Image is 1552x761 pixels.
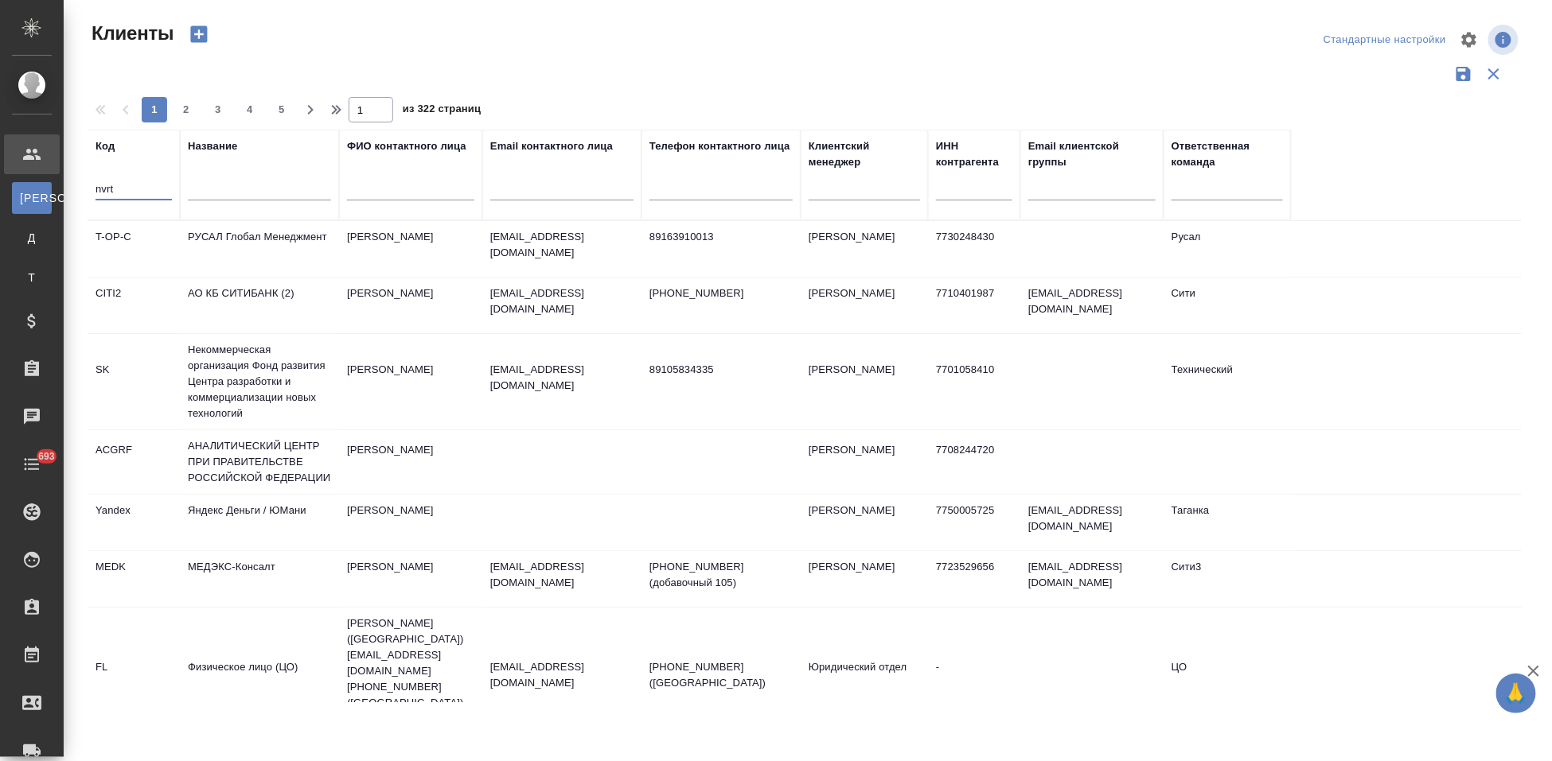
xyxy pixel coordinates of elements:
td: Юридический отдел [801,651,928,707]
span: 693 [29,448,64,464]
button: Сохранить фильтры [1449,59,1479,89]
td: SK [88,354,180,410]
td: Некоммерческая организация Фонд развития Центра разработки и коммерциализации новых технологий [180,334,339,429]
td: [PERSON_NAME] [339,278,482,333]
td: [EMAIL_ADDRESS][DOMAIN_NAME] [1020,551,1164,607]
td: Физическое лицо (ЦО) [180,651,339,707]
span: из 322 страниц [403,99,481,122]
td: [PERSON_NAME] [801,551,928,607]
td: [PERSON_NAME] [801,495,928,550]
td: 7723529656 [928,551,1020,607]
p: [PHONE_NUMBER] [649,285,793,301]
td: - [928,651,1020,707]
td: [PERSON_NAME] [339,434,482,490]
p: 89163910013 [649,229,793,245]
td: РУСАЛ Глобал Менеджмент [180,221,339,277]
p: [EMAIL_ADDRESS][DOMAIN_NAME] [490,362,634,394]
td: Yandex [88,495,180,550]
span: Клиенты [88,21,174,46]
span: 🙏 [1503,677,1530,710]
td: [PERSON_NAME] [339,551,482,607]
div: Название [188,138,237,154]
a: [PERSON_NAME] [12,182,52,214]
p: [EMAIL_ADDRESS][DOMAIN_NAME] [490,559,634,591]
td: 7750005725 [928,495,1020,550]
td: [PERSON_NAME] [801,354,928,410]
p: [EMAIL_ADDRESS][DOMAIN_NAME] [490,659,634,691]
td: АО КБ СИТИБАНК (2) [180,278,339,333]
td: 7730248430 [928,221,1020,277]
td: [PERSON_NAME] [339,354,482,410]
p: [PHONE_NUMBER] (добавочный 105) [649,559,793,591]
td: [PERSON_NAME] [801,278,928,333]
button: 5 [269,97,294,122]
td: [PERSON_NAME] [801,434,928,490]
button: Создать [180,21,218,48]
span: Т [20,270,44,285]
p: 89105834335 [649,362,793,378]
div: Email клиентской группы [1028,138,1156,170]
span: 2 [174,102,199,118]
p: [EMAIL_ADDRESS][DOMAIN_NAME] [490,285,634,317]
td: ACGRF [88,434,180,490]
td: [EMAIL_ADDRESS][DOMAIN_NAME] [1020,278,1164,333]
span: 3 [205,102,231,118]
td: [PERSON_NAME] [339,221,482,277]
p: [EMAIL_ADDRESS][DOMAIN_NAME] [490,229,634,261]
button: 3 [205,97,231,122]
a: Т [12,262,52,293]
div: ФИО контактного лица [347,138,466,154]
a: 693 [4,445,60,484]
td: 7701058410 [928,354,1020,410]
td: Технический [1164,354,1291,410]
td: 7710401987 [928,278,1020,333]
td: Сити [1164,278,1291,333]
td: Сити3 [1164,551,1291,607]
button: 2 [174,97,199,122]
td: [EMAIL_ADDRESS][DOMAIN_NAME] [1020,495,1164,550]
td: 7708244720 [928,434,1020,490]
td: Таганка [1164,495,1291,550]
td: Яндекс Деньги / ЮМани [180,495,339,550]
div: Клиентский менеджер [809,138,920,170]
span: Настроить таблицу [1450,21,1488,59]
td: T-OP-C [88,221,180,277]
td: [PERSON_NAME] [801,221,928,277]
td: Русал [1164,221,1291,277]
p: [PHONE_NUMBER] ([GEOGRAPHIC_DATA]) [649,659,793,691]
button: 🙏 [1496,674,1536,713]
td: [PERSON_NAME] ([GEOGRAPHIC_DATA]) [EMAIL_ADDRESS][DOMAIN_NAME] [PHONE_NUMBER] ([GEOGRAPHIC_DATA])... [339,608,482,751]
button: Сбросить фильтры [1479,59,1509,89]
span: 4 [237,102,263,118]
a: Д [12,222,52,254]
td: FL [88,651,180,707]
div: Телефон контактного лица [649,138,790,154]
div: Email контактного лица [490,138,613,154]
td: MEDK [88,551,180,607]
td: [PERSON_NAME] [339,495,482,550]
span: [PERSON_NAME] [20,190,44,206]
div: split button [1320,28,1450,52]
span: 5 [269,102,294,118]
div: Ответственная команда [1172,138,1283,170]
td: CITI2 [88,278,180,333]
td: МЕДЭКС-Консалт [180,551,339,607]
button: 4 [237,97,263,122]
div: ИНН контрагента [936,138,1012,170]
div: Код [96,138,115,154]
td: ЦО [1164,651,1291,707]
span: Посмотреть информацию [1488,25,1522,55]
td: АНАЛИТИЧЕСКИЙ ЦЕНТР ПРИ ПРАВИТЕЛЬСТВЕ РОССИЙСКОЙ ФЕДЕРАЦИИ [180,430,339,494]
span: Д [20,230,44,246]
